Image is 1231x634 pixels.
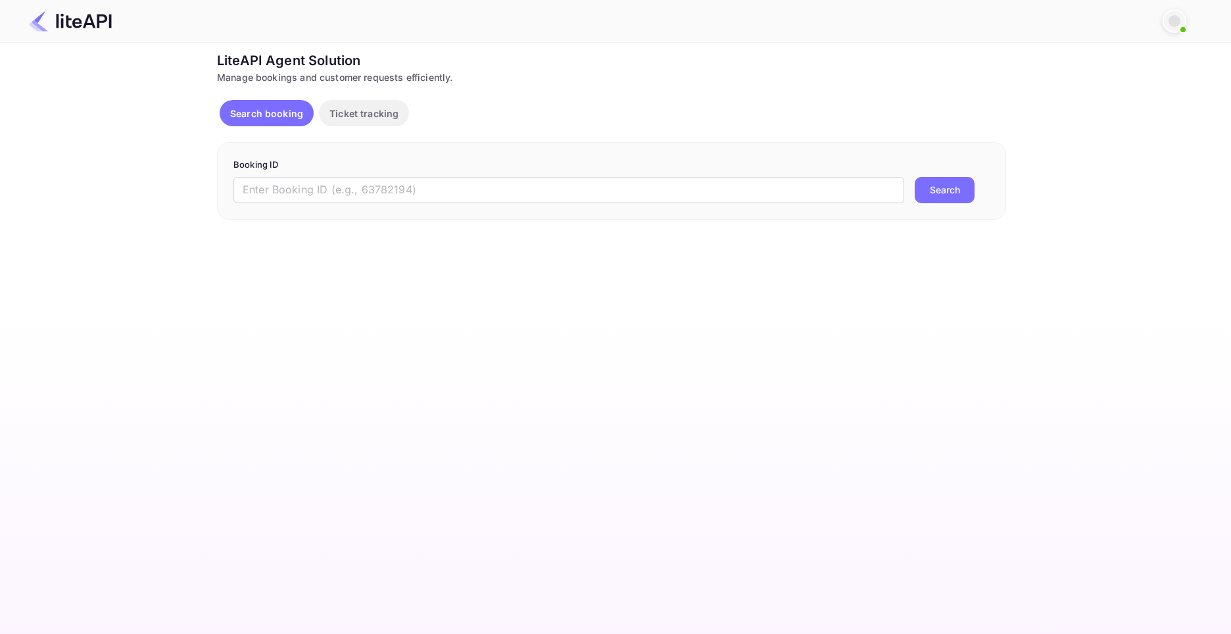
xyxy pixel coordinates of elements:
input: Enter Booking ID (e.g., 63782194) [233,177,904,203]
div: Manage bookings and customer requests efficiently. [217,70,1006,84]
p: Booking ID [233,158,990,172]
div: LiteAPI Agent Solution [217,51,1006,70]
p: Search booking [230,107,303,120]
img: LiteAPI Logo [29,11,112,32]
p: Ticket tracking [329,107,398,120]
button: Search [915,177,975,203]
